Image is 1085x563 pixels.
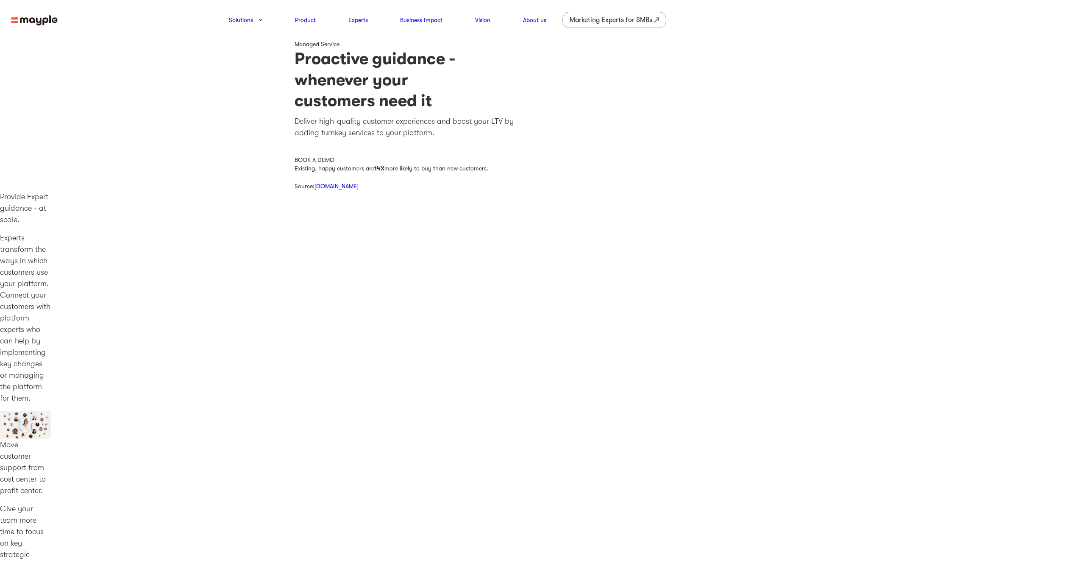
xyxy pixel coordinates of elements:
[295,15,316,25] a: Product
[11,15,58,26] img: mayple-logo
[374,165,384,172] span: 14X
[570,14,652,26] div: Marketing Experts for SMBs
[314,183,359,190] a: [DOMAIN_NAME]
[259,19,262,21] img: arrow-down
[229,15,253,25] a: Solutions
[475,15,490,25] a: Vision
[295,156,790,164] div: BOOK A DEMO
[400,15,442,25] a: Business Impact
[348,15,368,25] a: Experts
[562,12,666,28] a: Marketing Experts for SMBs
[295,164,790,191] div: Existing, happy customers are more likely to buy than new customers. Source:
[295,48,790,111] h1: Proactive guidance - whenever your customers need it
[523,15,546,25] a: About us
[295,116,790,139] p: Deliver high-quality customer experiences and boost your LTV by adding turnkey services to your p...
[295,40,790,48] div: Managed Service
